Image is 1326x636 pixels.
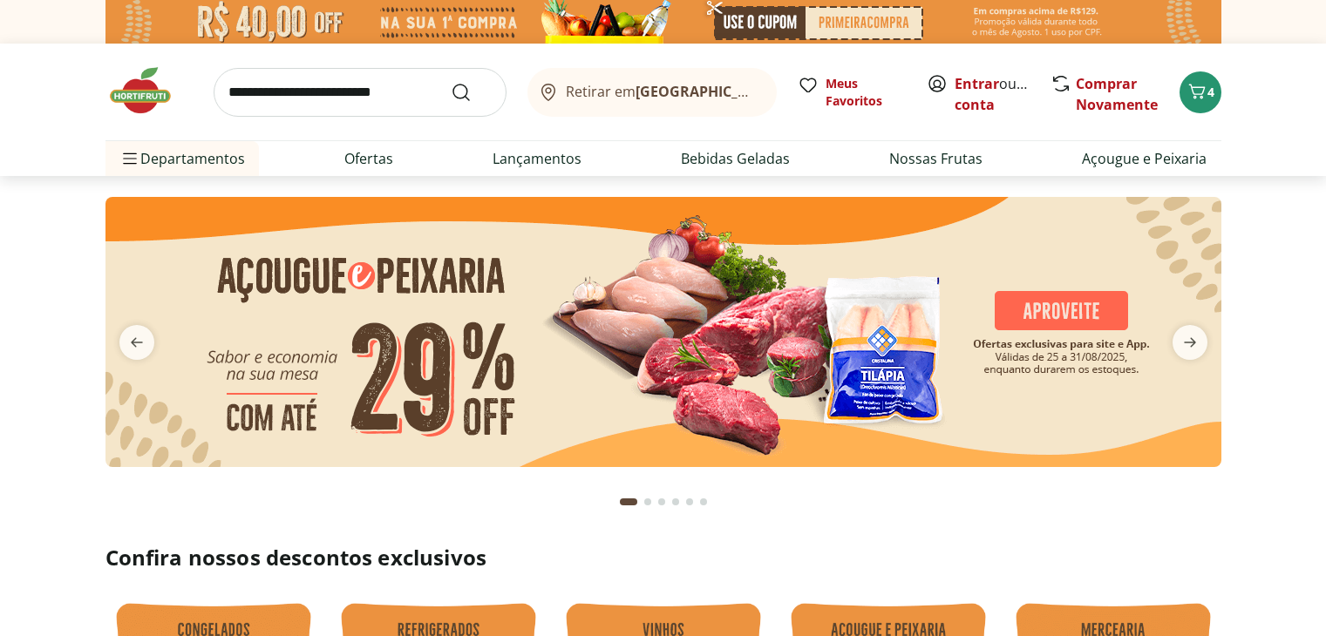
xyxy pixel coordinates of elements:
[826,75,906,110] span: Meus Favoritos
[493,148,581,169] a: Lançamentos
[1180,71,1221,113] button: Carrinho
[798,75,906,110] a: Meus Favoritos
[214,68,507,117] input: search
[1207,84,1214,100] span: 4
[681,148,790,169] a: Bebidas Geladas
[636,82,929,101] b: [GEOGRAPHIC_DATA]/[GEOGRAPHIC_DATA]
[1159,325,1221,360] button: next
[105,325,168,360] button: previous
[451,82,493,103] button: Submit Search
[955,74,999,93] a: Entrar
[655,481,669,523] button: Go to page 3 from fs-carousel
[1082,148,1207,169] a: Açougue e Peixaria
[344,148,393,169] a: Ofertas
[955,74,1051,114] a: Criar conta
[889,148,983,169] a: Nossas Frutas
[1076,74,1158,114] a: Comprar Novamente
[683,481,697,523] button: Go to page 5 from fs-carousel
[119,138,245,179] span: Departamentos
[105,64,193,117] img: Hortifruti
[697,481,711,523] button: Go to page 6 from fs-carousel
[119,138,140,179] button: Menu
[105,544,1221,572] h2: Confira nossos descontos exclusivos
[566,84,758,99] span: Retirar em
[669,481,683,523] button: Go to page 4 from fs-carousel
[527,68,777,117] button: Retirar em[GEOGRAPHIC_DATA]/[GEOGRAPHIC_DATA]
[955,73,1032,115] span: ou
[105,197,1221,467] img: açougue
[641,481,655,523] button: Go to page 2 from fs-carousel
[616,481,641,523] button: Current page from fs-carousel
